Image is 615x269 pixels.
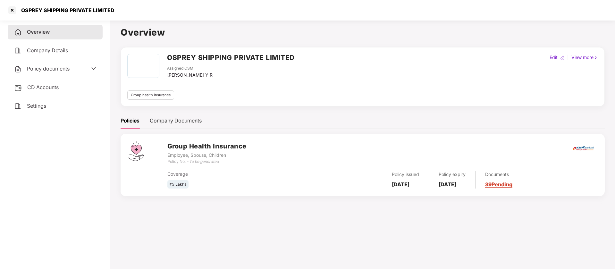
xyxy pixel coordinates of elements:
div: Policy expiry [439,171,466,178]
b: [DATE] [392,181,409,188]
div: Employee, Spouse, Children [167,152,247,159]
img: svg+xml;base64,PHN2ZyB4bWxucz0iaHR0cDovL3d3dy53My5vcmcvMjAwMC9zdmciIHdpZHRoPSIyNCIgaGVpZ2h0PSIyNC... [14,65,22,73]
div: OSPREY SHIPPING PRIVATE LIMITED [17,7,114,13]
span: down [91,66,96,71]
div: Policies [121,117,139,125]
a: 39 Pending [485,181,512,188]
span: Settings [27,103,46,109]
div: Coverage [167,171,311,178]
span: Overview [27,29,50,35]
div: Policy No. - [167,159,247,165]
div: Group health insurance [127,90,174,100]
b: [DATE] [439,181,456,188]
div: Assigned CSM [167,65,213,71]
div: View more [570,54,599,61]
span: Company Details [27,47,68,54]
img: icici.png [572,144,595,152]
img: svg+xml;base64,PHN2ZyB4bWxucz0iaHR0cDovL3d3dy53My5vcmcvMjAwMC9zdmciIHdpZHRoPSIyNCIgaGVpZ2h0PSIyNC... [14,102,22,110]
img: svg+xml;base64,PHN2ZyB4bWxucz0iaHR0cDovL3d3dy53My5vcmcvMjAwMC9zdmciIHdpZHRoPSI0Ny43MTQiIGhlaWdodD... [128,141,144,161]
span: CD Accounts [27,84,59,90]
img: svg+xml;base64,PHN2ZyB4bWxucz0iaHR0cDovL3d3dy53My5vcmcvMjAwMC9zdmciIHdpZHRoPSIyNCIgaGVpZ2h0PSIyNC... [14,47,22,55]
span: Policy documents [27,65,70,72]
div: | [566,54,570,61]
div: Policy issued [392,171,419,178]
h2: OSPREY SHIPPING PRIVATE LIMITED [167,52,295,63]
div: Company Documents [150,117,202,125]
div: [PERSON_NAME] Y R [167,71,213,79]
img: svg+xml;base64,PHN2ZyB3aWR0aD0iMjUiIGhlaWdodD0iMjQiIHZpZXdCb3g9IjAgMCAyNSAyNCIgZmlsbD0ibm9uZSIgeG... [14,84,22,92]
div: Documents [485,171,512,178]
img: rightIcon [594,55,598,60]
h1: Overview [121,25,605,39]
img: editIcon [560,55,565,60]
div: Edit [548,54,559,61]
img: svg+xml;base64,PHN2ZyB4bWxucz0iaHR0cDovL3d3dy53My5vcmcvMjAwMC9zdmciIHdpZHRoPSIyNCIgaGVpZ2h0PSIyNC... [14,29,22,36]
h3: Group Health Insurance [167,141,247,151]
i: To be generated [189,159,219,164]
div: ₹5 Lakhs [167,180,189,189]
